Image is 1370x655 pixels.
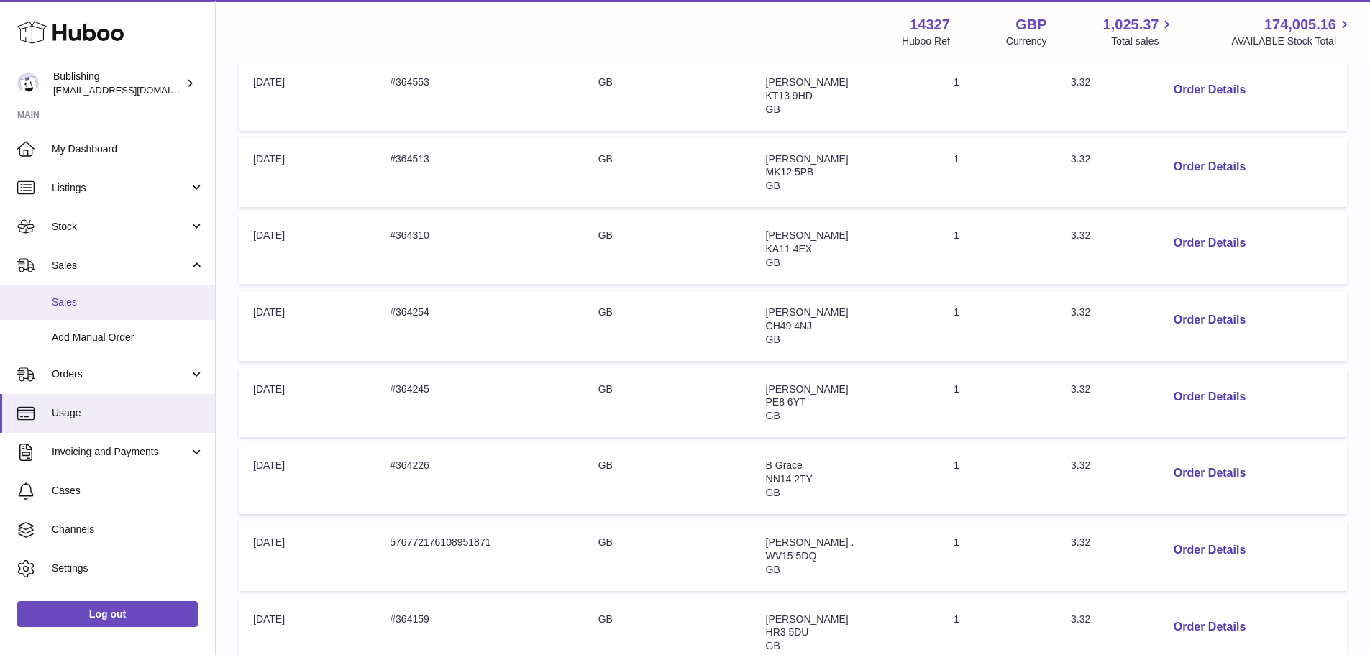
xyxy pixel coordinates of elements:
strong: 14327 [910,15,950,35]
td: 1 [939,368,1056,438]
button: Order Details [1162,306,1257,335]
td: GB [584,61,752,131]
td: #364226 [375,444,583,514]
span: Cases [52,484,204,498]
span: GB [766,334,780,345]
button: Order Details [1162,459,1257,488]
span: AVAILABLE Stock Total [1231,35,1353,48]
span: Sales [52,259,189,272]
span: NN14 2TY [766,473,813,485]
span: [PERSON_NAME] [766,153,849,165]
span: Usage [52,406,204,420]
td: 1 [939,291,1056,361]
span: 3.32 [1071,229,1090,241]
button: Order Details [1162,536,1257,565]
span: 3.32 [1071,153,1090,165]
span: [PERSON_NAME] [766,383,849,395]
button: Order Details [1162,613,1257,642]
img: internalAdmin-14327@internal.huboo.com [17,73,39,94]
a: 1,025.37 Total sales [1103,15,1176,48]
span: Total sales [1111,35,1175,48]
span: 3.32 [1071,383,1090,395]
div: Currency [1006,35,1047,48]
button: Order Details [1162,229,1257,258]
span: GB [766,180,780,191]
a: 174,005.16 AVAILABLE Stock Total [1231,15,1353,48]
td: 1 [939,61,1056,131]
td: GB [584,521,752,591]
td: GB [584,214,752,284]
td: [DATE] [239,444,375,514]
span: 3.32 [1071,459,1090,471]
td: 1 [939,444,1056,514]
span: 1,025.37 [1103,15,1159,35]
td: [DATE] [239,291,375,361]
button: Order Details [1162,152,1257,182]
span: 3.32 [1071,536,1090,548]
td: GB [584,368,752,438]
span: Channels [52,523,204,536]
span: Settings [52,562,204,575]
span: HR3 5DU [766,626,809,638]
td: 1 [939,214,1056,284]
span: 3.32 [1071,306,1090,318]
td: [DATE] [239,138,375,208]
span: KT13 9HD [766,90,813,101]
td: 1 [939,138,1056,208]
span: B Grace [766,459,803,471]
td: [DATE] [239,521,375,591]
span: My Dashboard [52,142,204,156]
span: Listings [52,181,189,195]
span: GB [766,487,780,498]
span: Orders [52,367,189,381]
strong: GBP [1015,15,1046,35]
span: [EMAIL_ADDRESS][DOMAIN_NAME] [53,84,211,96]
span: 3.32 [1071,76,1090,88]
td: #364513 [375,138,583,208]
span: GB [766,410,780,421]
td: #364310 [375,214,583,284]
span: GB [766,640,780,651]
span: [PERSON_NAME] [766,76,849,88]
span: 3.32 [1071,613,1090,625]
td: [DATE] [239,368,375,438]
span: 174,005.16 [1264,15,1336,35]
span: MK12 5PB [766,166,814,178]
td: GB [584,291,752,361]
span: GB [766,257,780,268]
span: Invoicing and Payments [52,445,189,459]
div: Bublishing [53,70,183,97]
span: KA11 4EX [766,243,813,255]
span: [PERSON_NAME] . [766,536,854,548]
span: [PERSON_NAME] [766,613,849,625]
td: 1 [939,521,1056,591]
span: PE8 6YT [766,396,806,408]
span: WV15 5DQ [766,550,817,562]
button: Order Details [1162,383,1257,412]
td: [DATE] [239,61,375,131]
a: Log out [17,601,198,627]
div: Huboo Ref [902,35,950,48]
td: #364254 [375,291,583,361]
td: 576772176108951871 [375,521,583,591]
span: [PERSON_NAME] [766,306,849,318]
span: Stock [52,220,189,234]
span: GB [766,104,780,115]
span: CH49 4NJ [766,320,813,331]
span: Add Manual Order [52,331,204,344]
td: [DATE] [239,214,375,284]
span: Sales [52,296,204,309]
td: #364553 [375,61,583,131]
span: [PERSON_NAME] [766,229,849,241]
span: GB [766,564,780,575]
td: GB [584,444,752,514]
button: Order Details [1162,75,1257,105]
td: GB [584,138,752,208]
td: #364245 [375,368,583,438]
